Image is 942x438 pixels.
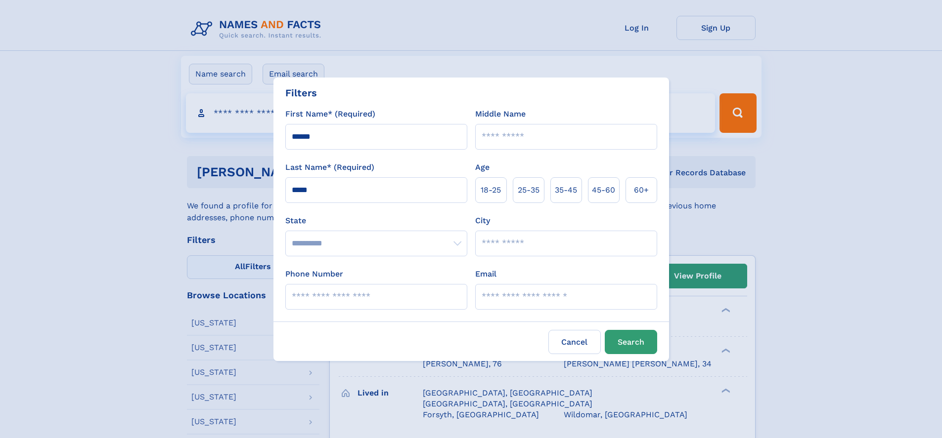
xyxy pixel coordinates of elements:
label: Age [475,161,490,173]
label: Phone Number [285,268,343,280]
button: Search [605,330,657,354]
label: Cancel [548,330,601,354]
label: City [475,215,490,227]
span: 35‑45 [555,184,577,196]
span: 25‑35 [518,184,539,196]
div: Filters [285,85,317,100]
label: Middle Name [475,108,526,120]
span: 60+ [634,184,649,196]
label: Email [475,268,496,280]
label: State [285,215,467,227]
span: 45‑60 [592,184,615,196]
span: 18‑25 [481,184,501,196]
label: First Name* (Required) [285,108,375,120]
label: Last Name* (Required) [285,161,374,173]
